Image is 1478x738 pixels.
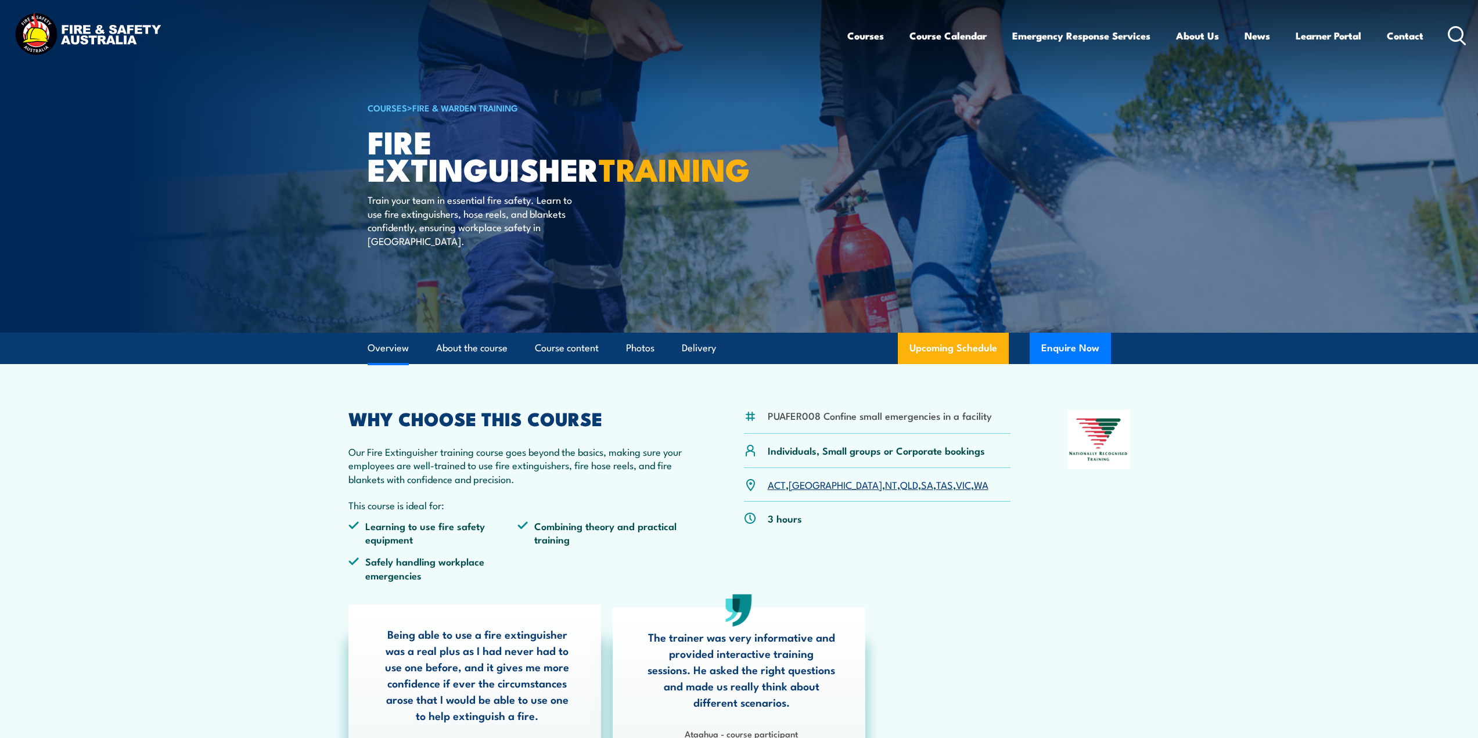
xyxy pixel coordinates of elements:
[368,193,580,247] p: Train your team in essential fire safety. Learn to use fire extinguishers, hose reels, and blanke...
[768,444,985,457] p: Individuals, Small groups or Corporate bookings
[348,410,688,426] h2: WHY CHOOSE THIS COURSE
[847,20,884,51] a: Courses
[956,477,971,491] a: VIC
[626,333,655,363] a: Photos
[974,477,988,491] a: WA
[768,478,988,491] p: , , , , , , ,
[348,498,688,512] p: This course is ideal for:
[885,477,897,491] a: NT
[1067,410,1130,469] img: Nationally Recognised Training logo.
[1176,20,1219,51] a: About Us
[1387,20,1423,51] a: Contact
[1296,20,1361,51] a: Learner Portal
[921,477,933,491] a: SA
[898,333,1009,364] a: Upcoming Schedule
[436,333,508,363] a: About the course
[383,626,572,723] p: Being able to use a fire extinguisher was a real plus as I had never had to use one before, and i...
[900,477,918,491] a: QLD
[348,555,518,582] li: Safely handling workplace emergencies
[1245,20,1270,51] a: News
[535,333,599,363] a: Course content
[599,144,750,192] strong: TRAINING
[682,333,716,363] a: Delivery
[936,477,953,491] a: TAS
[348,519,518,546] li: Learning to use fire safety equipment
[768,477,786,491] a: ACT
[517,519,687,546] li: Combining theory and practical training
[1030,333,1111,364] button: Enquire Now
[647,629,836,710] p: The trainer was very informative and provided interactive training sessions. He asked the right q...
[368,100,655,114] h6: >
[789,477,882,491] a: [GEOGRAPHIC_DATA]
[368,128,655,182] h1: Fire Extinguisher
[1012,20,1150,51] a: Emergency Response Services
[368,101,407,114] a: COURSES
[348,445,688,485] p: Our Fire Extinguisher training course goes beyond the basics, making sure your employees are well...
[368,333,409,363] a: Overview
[909,20,987,51] a: Course Calendar
[768,409,992,422] li: PUAFER008 Confine small emergencies in a facility
[412,101,518,114] a: Fire & Warden Training
[768,512,802,525] p: 3 hours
